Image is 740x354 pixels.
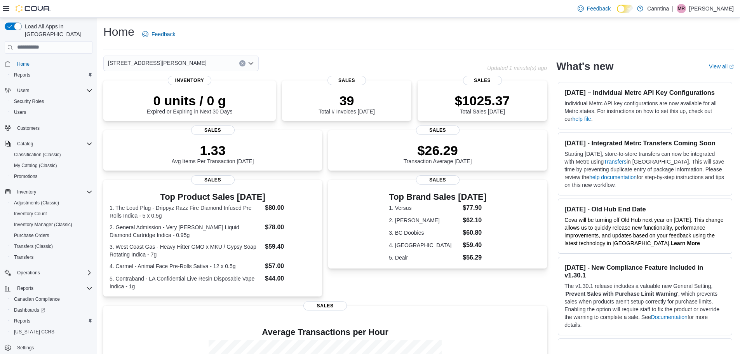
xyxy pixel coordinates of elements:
[17,189,36,195] span: Inventory
[2,58,96,70] button: Home
[463,228,486,237] dd: $60.80
[604,159,627,165] a: Transfers
[14,329,54,335] span: [US_STATE] CCRS
[239,60,246,66] button: Clear input
[265,203,316,213] dd: $80.00
[564,217,723,246] span: Cova will be turning off Old Hub next year on [DATE]. This change allows us to quickly release ne...
[14,173,38,180] span: Promotions
[564,205,726,213] h3: [DATE] - Old Hub End Date
[11,172,41,181] a: Promotions
[14,243,53,249] span: Transfers (Classic)
[389,241,460,249] dt: 4. [GEOGRAPHIC_DATA]
[566,291,677,297] strong: Prevent Sales with Purchase Limit Warning
[647,4,669,13] p: Canntina
[11,161,60,170] a: My Catalog (Classic)
[416,126,460,135] span: Sales
[11,253,37,262] a: Transfers
[11,220,92,229] span: Inventory Manager (Classic)
[8,96,96,107] button: Security Roles
[11,97,47,106] a: Security Roles
[14,152,61,158] span: Classification (Classic)
[319,93,374,108] p: 39
[455,93,510,115] div: Total Sales [DATE]
[389,216,460,224] dt: 2. [PERSON_NAME]
[2,283,96,294] button: Reports
[11,327,57,337] a: [US_STATE] CCRS
[319,93,374,115] div: Total # Invoices [DATE]
[110,262,262,270] dt: 4. Carmel - Animal Face Pre-Rolls Sativa - 12 x 0.5g
[17,270,40,276] span: Operations
[17,61,30,67] span: Home
[11,327,92,337] span: Washington CCRS
[8,219,96,230] button: Inventory Manager (Classic)
[677,4,686,13] div: Matthew Reddy
[14,162,57,169] span: My Catalog (Classic)
[110,204,262,220] dt: 1. The Loud Plug - Drippyz Razz Fire Diamond Infused Pre Rolls Indica - 5 x 0.5g
[14,59,92,69] span: Home
[463,216,486,225] dd: $62.10
[172,143,254,158] p: 1.33
[14,109,26,115] span: Users
[11,108,29,117] a: Users
[2,187,96,197] button: Inventory
[11,209,92,218] span: Inventory Count
[556,60,613,73] h2: What's new
[8,197,96,208] button: Adjustments (Classic)
[327,76,366,85] span: Sales
[463,76,502,85] span: Sales
[564,139,726,147] h3: [DATE] - Integrated Metrc Transfers Coming Soon
[110,243,262,258] dt: 3. West Coast Gas - Heavy Hitter GMO x MKU / Gypsy Soap Rotating Indica - 7g
[14,211,47,217] span: Inventory Count
[572,116,591,122] a: help file
[11,305,48,315] a: Dashboards
[2,85,96,96] button: Users
[487,65,547,71] p: Updated 1 minute(s) ago
[11,108,92,117] span: Users
[587,5,611,12] span: Feedback
[172,143,254,164] div: Avg Items Per Transaction [DATE]
[404,143,472,158] p: $26.29
[168,76,211,85] span: Inventory
[8,107,96,118] button: Users
[2,122,96,134] button: Customers
[265,242,316,251] dd: $59.40
[14,284,92,293] span: Reports
[147,93,233,108] p: 0 units / 0 g
[14,318,30,324] span: Reports
[11,220,75,229] a: Inventory Manager (Classic)
[8,316,96,326] button: Reports
[8,294,96,305] button: Canadian Compliance
[14,268,43,277] button: Operations
[671,240,700,246] a: Learn More
[11,70,92,80] span: Reports
[151,30,175,38] span: Feedback
[14,139,36,148] button: Catalog
[8,160,96,171] button: My Catalog (Classic)
[11,150,64,159] a: Classification (Classic)
[11,97,92,106] span: Security Roles
[110,275,262,290] dt: 5. Contraband - LA Confidential Live Resin Disposable Vape Indica - 1g
[14,221,72,228] span: Inventory Manager (Classic)
[248,60,254,66] button: Open list of options
[416,175,460,185] span: Sales
[110,328,541,337] h4: Average Transactions per Hour
[14,124,43,133] a: Customers
[564,263,726,279] h3: [DATE] - New Compliance Feature Included in v1.30.1
[11,316,33,326] a: Reports
[11,231,92,240] span: Purchase Orders
[103,24,134,40] h1: Home
[11,198,62,208] a: Adjustments (Classic)
[2,342,96,353] button: Settings
[14,187,39,197] button: Inventory
[2,138,96,149] button: Catalog
[564,99,726,123] p: Individual Metrc API key configurations are now available for all Metrc states. For instructions ...
[689,4,734,13] p: [PERSON_NAME]
[8,305,96,316] a: Dashboards
[14,200,59,206] span: Adjustments (Classic)
[564,150,726,189] p: Starting [DATE], store-to-store transfers can now be integrated with Metrc using in [GEOGRAPHIC_D...
[651,314,688,320] a: Documentation
[17,345,34,351] span: Settings
[8,241,96,252] button: Transfers (Classic)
